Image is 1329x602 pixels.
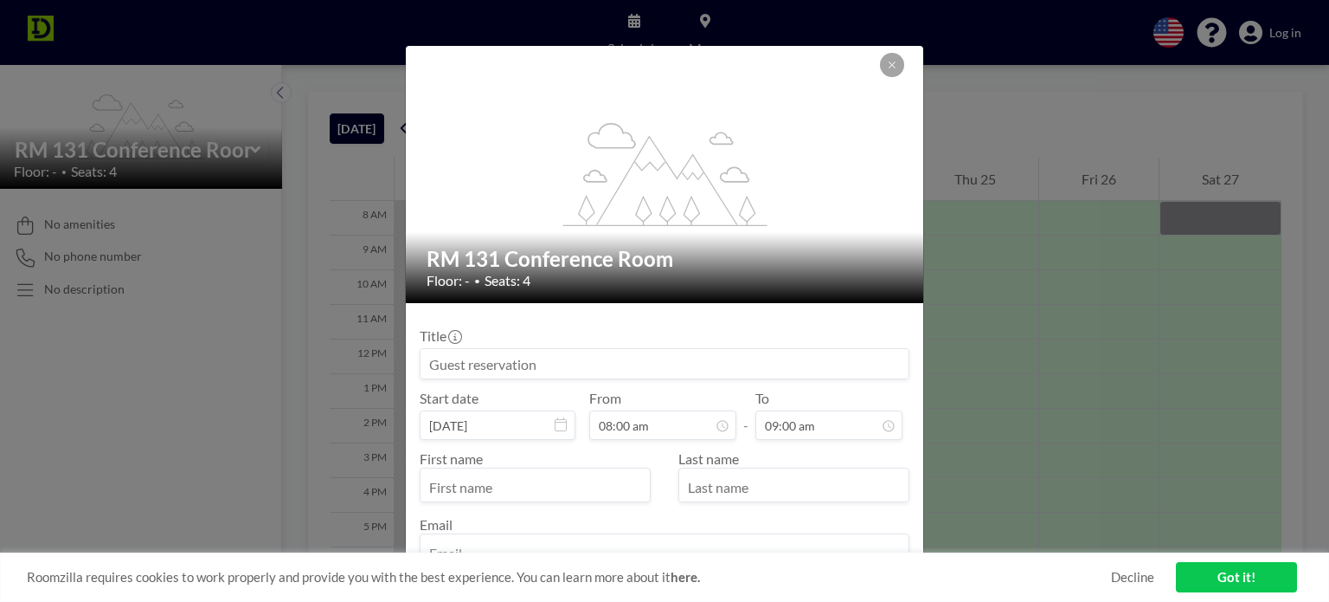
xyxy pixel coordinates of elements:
[755,390,769,407] label: To
[420,390,478,407] label: Start date
[589,390,621,407] label: From
[421,472,650,502] input: First name
[1176,562,1297,592] a: Got it!
[678,450,739,467] label: Last name
[474,275,480,288] span: •
[421,538,908,567] input: Email
[27,569,1111,586] span: Roomzilla requires cookies to work properly and provide you with the best experience. You can lea...
[671,569,700,585] a: here.
[563,121,767,225] g: flex-grow: 1.2;
[420,327,460,345] label: Title
[427,272,470,289] span: Floor: -
[679,472,908,502] input: Last name
[427,246,904,272] h2: RM 131 Conference Room
[420,450,483,467] label: First name
[420,516,453,533] label: Email
[1111,569,1154,586] a: Decline
[421,349,908,379] input: Guest reservation
[743,396,748,434] span: -
[485,272,530,289] span: Seats: 4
